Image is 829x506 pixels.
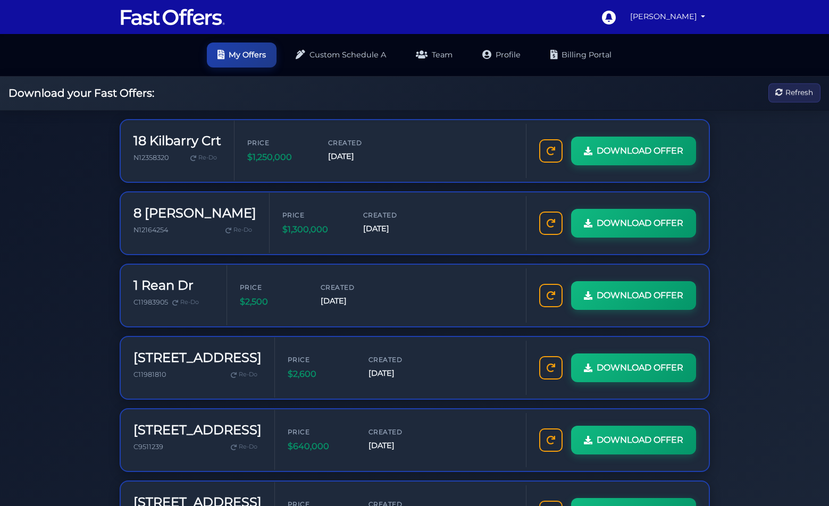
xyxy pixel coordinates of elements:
[168,296,203,309] a: Re-Do
[285,43,397,68] a: Custom Schedule A
[768,83,820,103] button: Refresh
[369,355,432,365] span: Created
[133,206,256,221] h3: 8 [PERSON_NAME]
[240,295,304,309] span: $2,500
[133,298,168,306] span: C11983905
[597,216,683,230] span: DOWNLOAD OFFER
[328,150,392,163] span: [DATE]
[405,43,463,68] a: Team
[369,440,432,452] span: [DATE]
[571,137,696,165] a: DOWNLOAD OFFER
[363,210,427,220] span: Created
[597,361,683,375] span: DOWNLOAD OFFER
[239,370,257,379] span: Re-Do
[180,298,199,307] span: Re-Do
[321,282,384,292] span: Created
[363,223,427,235] span: [DATE]
[571,353,696,382] a: DOWNLOAD OFFER
[626,6,710,27] a: [PERSON_NAME]
[597,289,683,302] span: DOWNLOAD OFFER
[288,427,351,437] span: Price
[321,295,384,307] span: [DATE]
[240,282,304,292] span: Price
[571,209,696,238] a: DOWNLOAD OFFER
[133,423,262,438] h3: [STREET_ADDRESS]
[571,426,696,454] a: DOWNLOAD OFFER
[328,138,392,148] span: Created
[540,43,622,68] a: Billing Portal
[133,226,168,234] span: N12164254
[227,440,262,454] a: Re-Do
[597,144,683,158] span: DOWNLOAD OFFER
[369,427,432,437] span: Created
[369,367,432,379] span: [DATE]
[597,433,683,447] span: DOWNLOAD OFFER
[133,154,169,162] span: N12358320
[247,138,311,148] span: Price
[207,43,277,68] a: My Offers
[9,87,154,99] h2: Download your Fast Offers:
[288,367,351,381] span: $2,600
[133,278,203,293] h3: 1 Rean Dr
[233,225,252,235] span: Re-Do
[282,223,346,237] span: $1,300,000
[227,368,262,382] a: Re-Do
[186,151,221,165] a: Re-Do
[221,223,256,237] a: Re-Do
[288,440,351,453] span: $640,000
[133,370,166,378] span: C11981810
[133,350,262,366] h3: [STREET_ADDRESS]
[472,43,531,68] a: Profile
[282,210,346,220] span: Price
[247,150,311,164] span: $1,250,000
[288,355,351,365] span: Price
[571,281,696,310] a: DOWNLOAD OFFER
[239,442,257,452] span: Re-Do
[133,133,221,149] h3: 18 Kilbarry Crt
[133,443,163,451] span: C9511239
[198,153,217,163] span: Re-Do
[785,87,813,99] span: Refresh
